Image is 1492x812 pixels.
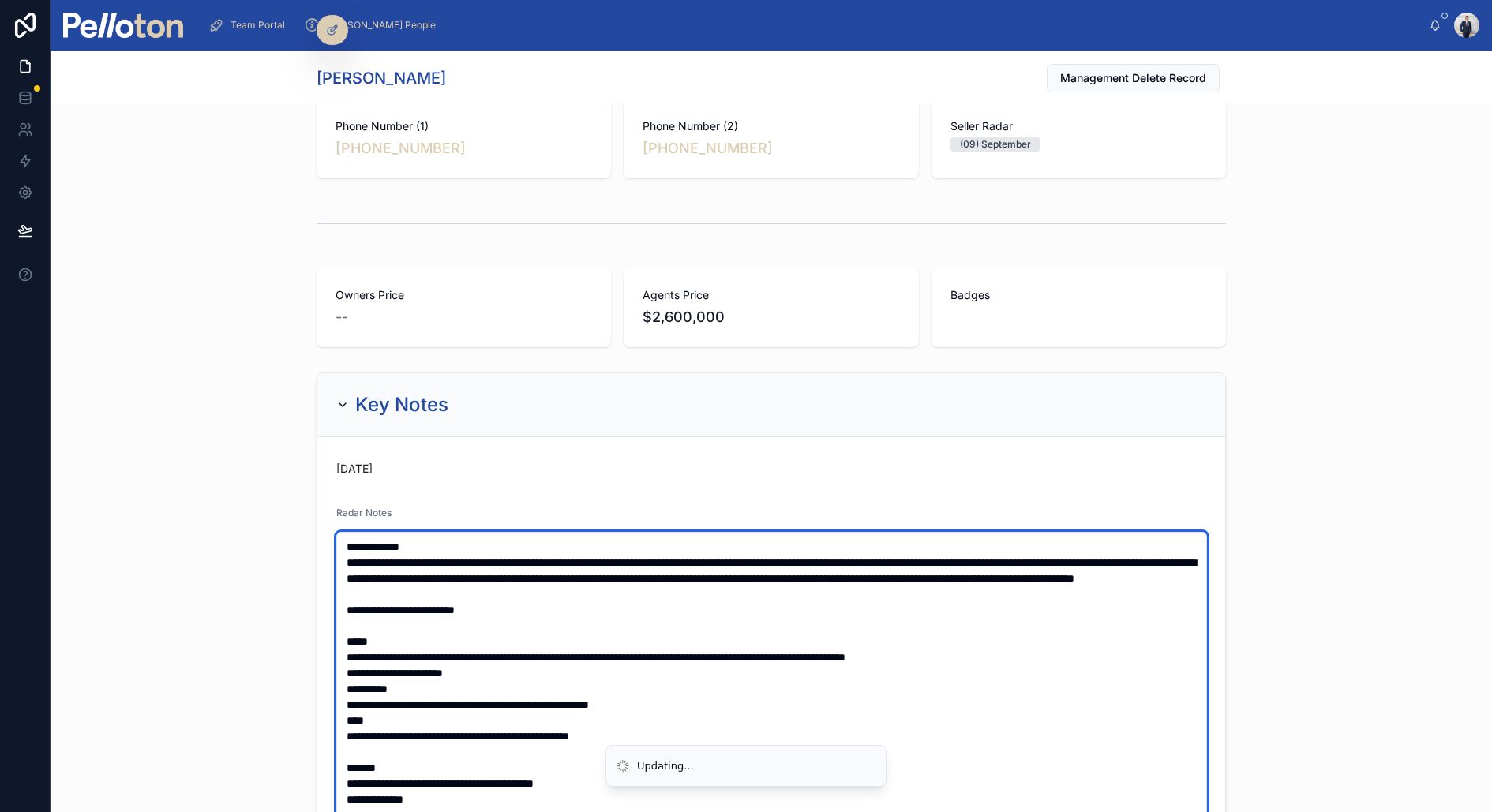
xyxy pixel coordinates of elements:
span: Team Portal [231,19,285,32]
span: -- [336,306,348,328]
img: App logo [63,13,183,38]
span: Agents Price [643,287,899,303]
p: [DATE] [336,461,373,477]
a: Team Portal [204,11,296,39]
div: Updating... [637,758,694,774]
a: [PERSON_NAME] People [299,11,447,39]
a: [PHONE_NUMBER] [643,137,773,159]
span: Management Delete Record [1060,70,1206,86]
h1: [PERSON_NAME] [317,67,446,89]
h2: Key Notes [355,392,448,417]
span: Seller Radar [950,118,1207,134]
a: [PHONE_NUMBER] [336,137,466,159]
button: Management Delete Record [1047,64,1220,92]
div: scrollable content [196,8,1429,43]
span: Owners Price [336,287,592,303]
span: Phone Number (1) [336,118,592,134]
span: Badges [950,287,1207,303]
div: (09) September [960,137,1031,152]
span: [PERSON_NAME] People [326,19,436,32]
span: Radar Notes [336,507,392,518]
span: $2,600,000 [643,306,899,328]
span: Phone Number (2) [643,118,899,134]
